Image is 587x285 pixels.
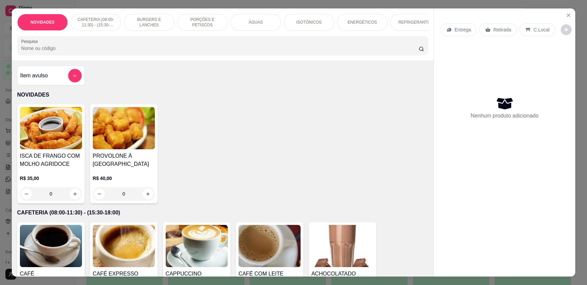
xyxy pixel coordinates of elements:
[130,17,169,28] p: BURGERS E LANCHES
[347,20,377,25] p: ENERGÉTICOS
[239,270,301,278] h4: CAFÉ COM LEITE
[76,17,115,28] p: CAFETERIA (08:00-11:30) - (15:30-18:00)
[93,225,155,267] img: product-image
[21,38,40,44] label: Pesquisa
[533,26,549,33] p: C.Local
[143,188,153,199] button: increase-product-quantity
[166,270,228,278] h4: CAPPUCCINO
[21,45,419,52] input: Pesquisa
[296,20,322,25] p: ISOTÔNICOS
[311,225,373,267] img: product-image
[20,72,48,80] h4: Item avulso
[20,107,82,149] img: product-image
[20,270,82,278] h4: CAFÉ
[68,69,82,82] button: add-separate-item
[239,225,301,267] img: product-image
[398,20,433,25] p: REFRIGERANTES
[94,188,105,199] button: decrease-product-quantity
[17,209,428,217] p: CAFETERIA (08:00-11:30) - (15:30-18:00)
[21,188,32,199] button: decrease-product-quantity
[70,188,81,199] button: increase-product-quantity
[30,20,54,25] p: NOVIDADES
[249,20,263,25] p: ÁGUAS
[93,175,155,182] p: R$ 40,00
[166,225,228,267] img: product-image
[93,107,155,149] img: product-image
[471,112,538,120] p: Nenhum produto adicionado
[20,152,82,168] h4: ISCA DE FRANGO COM MOLHO AGRIDOCE
[93,270,155,278] h4: CAFÉ EXPRESSO
[454,26,471,33] p: Entrega
[561,24,571,35] button: decrease-product-quantity
[17,91,428,99] p: NOVIDADES
[93,152,155,168] h4: PROVOLONE À [GEOGRAPHIC_DATA]
[311,270,373,278] h4: ACHOCOLATADO
[20,225,82,267] img: product-image
[183,17,222,28] p: PORÇÕES E PETISCOS
[20,175,82,182] p: R$ 35,00
[563,10,574,21] button: Close
[493,26,511,33] p: Retirada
